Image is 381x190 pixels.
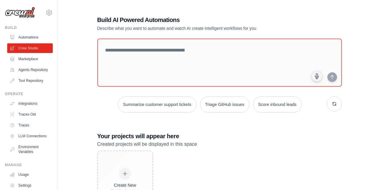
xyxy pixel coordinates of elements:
a: Crew Studio [7,43,53,53]
button: Summarize customer support tickets [118,96,196,113]
div: Operate [5,92,53,96]
a: Marketplace [7,54,53,64]
div: Build [5,25,53,30]
div: Create New [111,182,139,188]
button: Get new suggestions [327,96,342,111]
a: LLM Connections [7,131,53,141]
button: Triage GitHub issues [200,96,249,113]
a: Integrations [7,99,53,108]
h1: Build AI Powered Automations [97,16,300,24]
p: Created projects will be displayed in this space [97,140,342,148]
img: Logo [5,7,35,18]
div: Manage [5,163,53,167]
a: Environment Variables [7,142,53,157]
a: Traces [7,120,53,130]
button: Click to speak your automation idea [311,70,323,82]
a: Traces Old [7,110,53,119]
h3: Your projects will appear here [97,132,342,140]
button: Score inbound leads [253,96,302,113]
a: Tool Repository [7,76,53,86]
a: Usage [7,170,53,179]
a: Agents Repository [7,65,53,75]
a: Automations [7,33,53,42]
p: Describe what you want to automate and watch AI create intelligent workflows for you [97,25,300,31]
